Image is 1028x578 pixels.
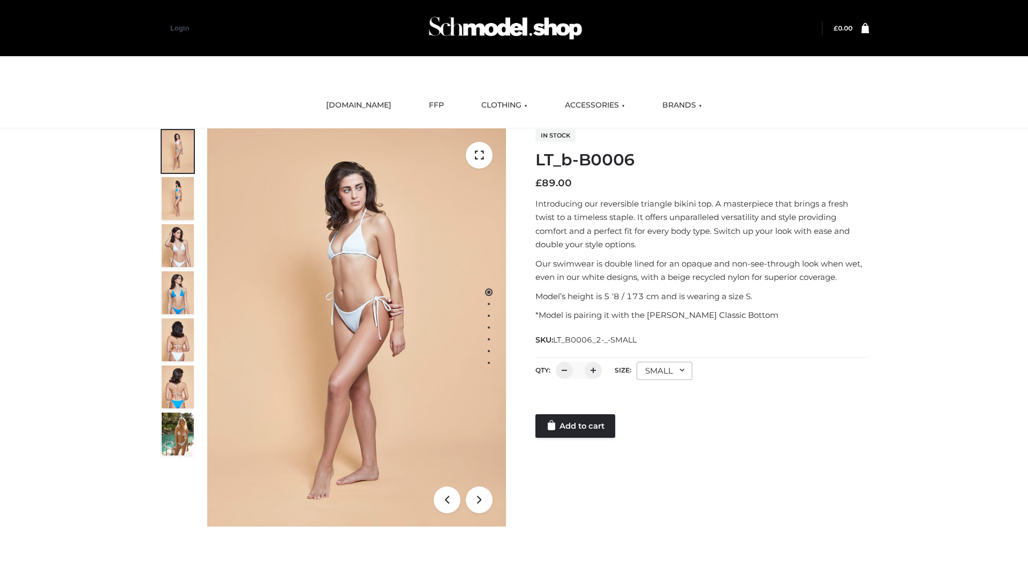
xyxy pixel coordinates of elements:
[535,150,869,170] h1: LT_b-B0006
[535,290,869,303] p: Model’s height is 5 ‘8 / 173 cm and is wearing a size S.
[535,308,869,322] p: *Model is pairing it with the [PERSON_NAME] Classic Bottom
[834,24,838,32] span: £
[535,333,638,346] span: SKU:
[162,130,194,173] img: ArielClassicBikiniTop_CloudNine_AzureSky_OW114ECO_1-scaled.jpg
[834,24,852,32] bdi: 0.00
[425,7,586,49] img: Schmodel Admin 964
[535,257,869,284] p: Our swimwear is double lined for an opaque and non-see-through look when wet, even in our white d...
[615,366,631,374] label: Size:
[553,335,637,345] span: LT_B0006_2-_-SMALL
[162,224,194,267] img: ArielClassicBikiniTop_CloudNine_AzureSky_OW114ECO_3-scaled.jpg
[162,271,194,314] img: ArielClassicBikiniTop_CloudNine_AzureSky_OW114ECO_4-scaled.jpg
[637,362,692,380] div: SMALL
[162,413,194,455] img: Arieltop_CloudNine_AzureSky2.jpg
[170,24,189,32] a: Login
[535,129,576,142] span: In stock
[473,94,535,117] a: CLOTHING
[557,94,633,117] a: ACCESSORIES
[834,24,852,32] a: £0.00
[162,366,194,408] img: ArielClassicBikiniTop_CloudNine_AzureSky_OW114ECO_8-scaled.jpg
[162,177,194,220] img: ArielClassicBikiniTop_CloudNine_AzureSky_OW114ECO_2-scaled.jpg
[318,94,399,117] a: [DOMAIN_NAME]
[535,177,542,189] span: £
[535,366,550,374] label: QTY:
[654,94,710,117] a: BRANDS
[162,318,194,361] img: ArielClassicBikiniTop_CloudNine_AzureSky_OW114ECO_7-scaled.jpg
[421,94,452,117] a: FFP
[207,128,506,527] img: ArielClassicBikiniTop_CloudNine_AzureSky_OW114ECO_1
[535,177,572,189] bdi: 89.00
[535,197,869,252] p: Introducing our reversible triangle bikini top. A masterpiece that brings a fresh twist to a time...
[535,414,615,438] a: Add to cart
